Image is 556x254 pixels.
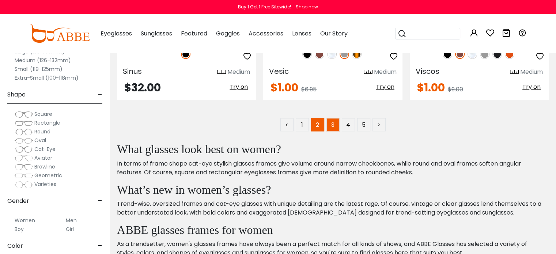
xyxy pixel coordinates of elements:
span: Shape [7,86,26,103]
a: < [280,118,294,131]
span: Varieties [34,181,56,188]
span: Browline [34,163,55,170]
div: Medium [520,68,543,76]
img: Gray [340,49,349,59]
img: abbeglasses.com [30,24,90,43]
a: 3 [326,118,340,131]
img: Round.png [15,128,33,136]
span: Round [34,128,50,135]
label: Girl [66,225,74,234]
span: Sunglasses [141,29,172,38]
span: Try on [376,83,394,91]
img: Orange [505,49,514,59]
img: Rectangle.png [15,120,33,127]
img: Gray [480,49,489,59]
span: Viscos [416,66,439,76]
span: Accessories [249,29,283,38]
a: 4 [342,118,355,131]
span: Cat-Eye [34,145,56,153]
img: Varieties.png [15,181,33,189]
span: $32.00 [124,80,161,95]
img: size ruler [217,69,226,75]
label: Extra-Small (100-118mm) [15,73,79,82]
img: Black [302,49,312,59]
div: Buy 1 Get 1 Free Sitewide! [238,4,291,10]
img: Cat-Eye.png [15,146,33,153]
img: Black [443,49,452,59]
span: $1.00 [271,80,298,95]
a: Shop now [292,4,318,10]
a: > [372,118,386,131]
p: Trend-wise, oversized frames and cat-eye glasses with unique detailing are the latest rage. Of co... [117,200,541,217]
img: Browline.png [15,163,33,171]
img: size ruler [510,69,519,75]
span: $6.95 [301,85,317,94]
label: Boy [15,225,24,234]
span: Goggles [216,29,240,38]
a: 5 [357,118,370,131]
label: Men [66,216,77,225]
label: Women [15,216,35,225]
span: Sinus [123,66,142,76]
span: Gender [7,192,29,210]
img: size ruler [364,69,372,75]
div: Medium [227,68,250,76]
img: Clear [327,49,337,59]
span: Lenses [292,29,311,38]
div: Shop now [296,4,318,10]
p: In terms of frame shape cat-eye stylish glasses frames give volume around narrow cheekbones, whil... [117,159,541,177]
span: Aviator [34,154,52,162]
h2: ABBE glasses frames for women [117,223,541,237]
span: Rectangle [34,119,60,126]
label: Small (119-125mm) [15,65,63,73]
img: Matte Black [492,49,502,59]
button: Try on [374,82,397,92]
label: Medium (126-132mm) [15,56,71,65]
span: Geometric [34,172,62,179]
span: - [98,192,102,210]
div: Medium [374,68,397,76]
a: 1 [296,118,309,131]
img: Black [181,49,190,59]
span: Our Story [320,29,348,38]
img: Clear [468,49,477,59]
span: Square [34,110,52,118]
span: Try on [522,83,541,91]
span: $9.00 [448,85,463,94]
img: Brown [455,49,465,59]
button: Try on [227,82,250,92]
span: $1.00 [417,80,445,95]
span: Oval [34,137,46,144]
img: Tortoise [352,49,362,59]
span: 2 [311,118,324,131]
button: Try on [520,82,543,92]
img: Square.png [15,111,33,118]
img: Geometric.png [15,172,33,179]
span: - [98,86,102,103]
span: Vesic [269,66,289,76]
img: Aviator.png [15,155,33,162]
h2: What glasses look best on women? [117,142,541,156]
span: Eyeglasses [101,29,132,38]
img: Brown [315,49,324,59]
span: Featured [181,29,207,38]
span: Try on [230,83,248,91]
img: Oval.png [15,137,33,144]
h2: What’s new in women’s glasses? [117,183,541,197]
